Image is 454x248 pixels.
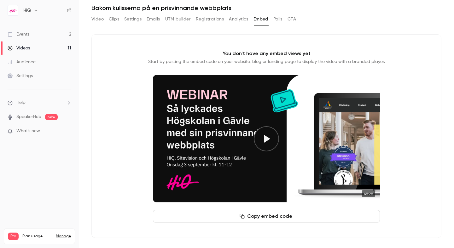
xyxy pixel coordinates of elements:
[22,234,52,239] span: Plan usage
[16,114,41,120] a: SpeakerHub
[8,59,36,65] div: Audience
[147,14,160,24] button: Emails
[148,59,385,65] p: Start by pasting the embed code on your website, blog or landing page to display the video with a...
[229,14,248,24] button: Analytics
[223,50,311,57] p: You don't have any embed views yet
[16,128,40,134] span: What's new
[56,234,71,239] a: Manage
[91,4,441,12] h1: Bakom kulisserna på en prisvinnande webbplats
[8,45,30,51] div: Videos
[45,114,58,120] span: new
[273,14,282,24] button: Polls
[253,14,268,24] button: Embed
[8,233,19,240] span: Pro
[23,7,31,14] h6: HiQ
[8,5,18,15] img: HiQ
[362,190,375,197] time: 48:28
[124,14,142,24] button: Settings
[8,31,29,37] div: Events
[91,14,104,24] button: Video
[196,14,224,24] button: Registrations
[288,14,296,24] button: CTA
[109,14,119,24] button: Clips
[16,99,26,106] span: Help
[153,210,380,223] button: Copy embed code
[153,75,380,202] section: Cover
[8,99,71,106] li: help-dropdown-opener
[165,14,191,24] button: UTM builder
[8,73,33,79] div: Settings
[254,126,279,151] button: Play video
